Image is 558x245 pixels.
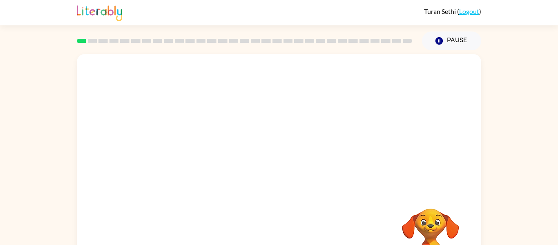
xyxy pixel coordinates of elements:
[424,7,481,15] div: ( )
[459,7,479,15] a: Logout
[422,31,481,50] button: Pause
[77,3,122,21] img: Literably
[424,7,457,15] span: Turan Sethi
